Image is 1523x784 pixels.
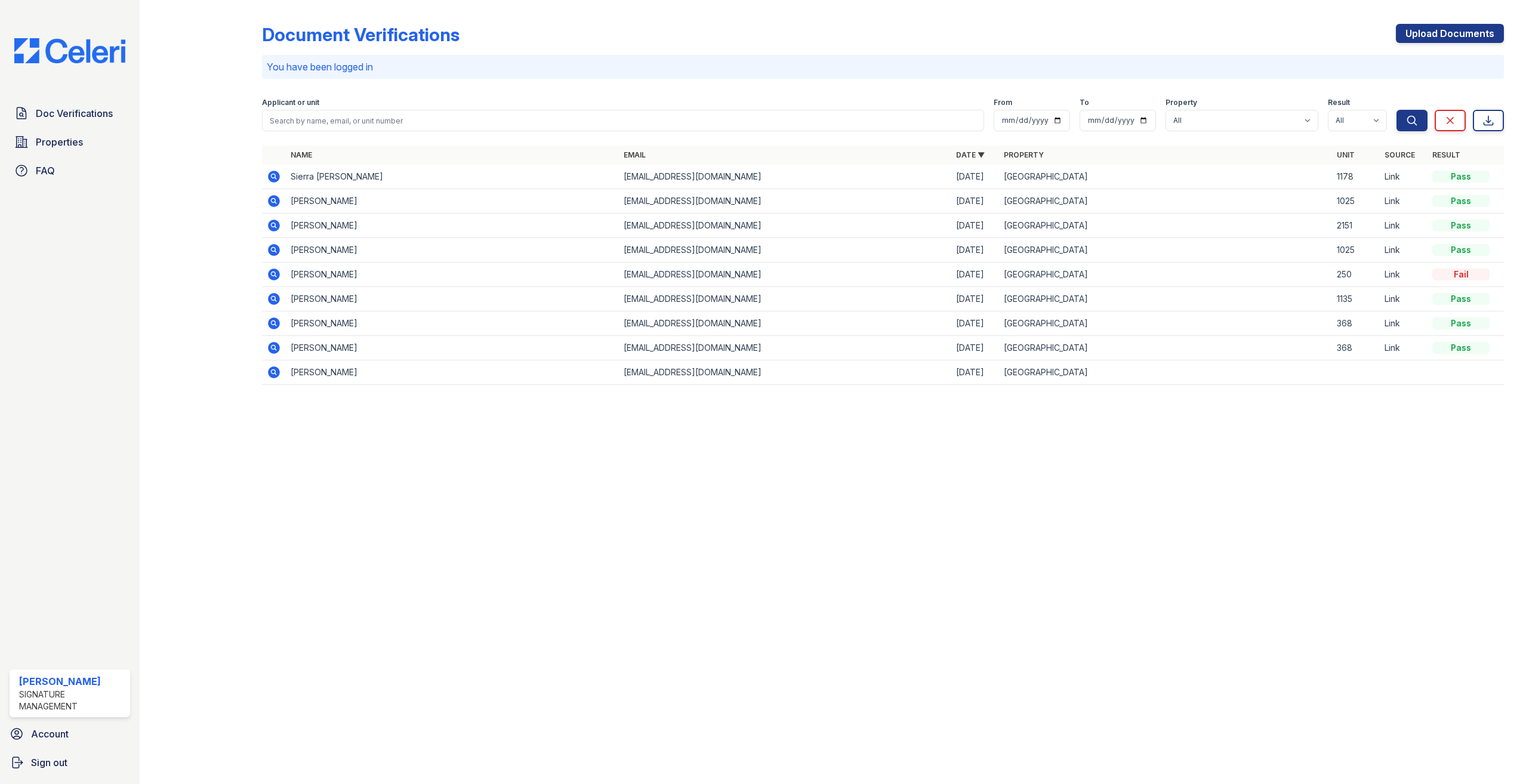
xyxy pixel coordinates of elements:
td: [EMAIL_ADDRESS][DOMAIN_NAME] [619,214,952,238]
td: [DATE] [951,287,999,311]
td: 1025 [1332,238,1380,263]
div: Pass [1432,293,1490,305]
td: 368 [1332,336,1380,360]
td: 1178 [1332,165,1380,189]
td: [DATE] [951,238,999,263]
td: [GEOGRAPHIC_DATA] [999,165,1332,189]
td: [GEOGRAPHIC_DATA] [999,336,1332,360]
a: Doc Verifications [10,101,130,125]
td: [DATE] [951,165,999,189]
td: Link [1380,165,1428,189]
span: Doc Verifications [36,106,113,121]
td: Sierra [PERSON_NAME] [286,165,619,189]
td: 1025 [1332,189,1380,214]
span: Properties [36,135,83,149]
td: [DATE] [951,336,999,360]
td: [EMAIL_ADDRESS][DOMAIN_NAME] [619,165,952,189]
td: [GEOGRAPHIC_DATA] [999,360,1332,385]
p: You have been logged in [267,60,1499,74]
label: Applicant or unit [262,98,319,107]
a: Result [1432,150,1460,159]
div: Fail [1432,268,1490,280]
a: Source [1385,150,1415,159]
input: Search by name, email, or unit number [262,110,984,131]
div: Pass [1432,171,1490,183]
div: Pass [1432,317,1490,329]
td: [DATE] [951,263,999,287]
a: Property [1004,150,1044,159]
label: To [1080,98,1089,107]
td: [PERSON_NAME] [286,287,619,311]
td: Link [1380,336,1428,360]
td: [PERSON_NAME] [286,311,619,336]
a: Sign out [5,751,135,774]
td: [EMAIL_ADDRESS][DOMAIN_NAME] [619,189,952,214]
td: [GEOGRAPHIC_DATA] [999,189,1332,214]
a: Name [291,150,312,159]
td: [EMAIL_ADDRESS][DOMAIN_NAME] [619,238,952,263]
label: Result [1328,98,1350,107]
td: Link [1380,263,1428,287]
td: [EMAIL_ADDRESS][DOMAIN_NAME] [619,311,952,336]
td: [PERSON_NAME] [286,189,619,214]
a: Unit [1337,150,1355,159]
td: 1135 [1332,287,1380,311]
span: FAQ [36,163,55,178]
a: FAQ [10,159,130,183]
td: [EMAIL_ADDRESS][DOMAIN_NAME] [619,336,952,360]
div: Pass [1432,220,1490,232]
div: Document Verifications [262,24,460,45]
td: [GEOGRAPHIC_DATA] [999,311,1332,336]
td: Link [1380,311,1428,336]
td: Link [1380,214,1428,238]
td: [EMAIL_ADDRESS][DOMAIN_NAME] [619,263,952,287]
td: [PERSON_NAME] [286,214,619,238]
td: 250 [1332,263,1380,287]
td: [DATE] [951,311,999,336]
td: 368 [1332,311,1380,336]
td: Link [1380,189,1428,214]
td: [GEOGRAPHIC_DATA] [999,287,1332,311]
div: Signature Management [19,689,125,712]
td: [EMAIL_ADDRESS][DOMAIN_NAME] [619,360,952,385]
td: [PERSON_NAME] [286,360,619,385]
div: Pass [1432,244,1490,256]
a: Date ▼ [956,150,985,159]
td: [GEOGRAPHIC_DATA] [999,214,1332,238]
td: [DATE] [951,189,999,214]
div: Pass [1432,195,1490,207]
a: Email [624,150,646,159]
td: [PERSON_NAME] [286,263,619,287]
td: [GEOGRAPHIC_DATA] [999,238,1332,263]
img: CE_Logo_Blue-a8612792a0a2168367f1c8372b55b34899dd931a85d93a1a3d3e32e68fde9ad4.png [5,38,135,63]
span: Account [31,727,69,741]
td: [DATE] [951,214,999,238]
label: From [994,98,1012,107]
td: Link [1380,238,1428,263]
a: Properties [10,130,130,154]
a: Account [5,722,135,746]
td: [GEOGRAPHIC_DATA] [999,263,1332,287]
label: Property [1166,98,1197,107]
div: Pass [1432,342,1490,354]
div: [PERSON_NAME] [19,674,125,689]
td: [PERSON_NAME] [286,336,619,360]
td: 2151 [1332,214,1380,238]
td: [EMAIL_ADDRESS][DOMAIN_NAME] [619,287,952,311]
td: Link [1380,287,1428,311]
td: [PERSON_NAME] [286,238,619,263]
span: Sign out [31,755,67,770]
a: Upload Documents [1396,24,1504,43]
td: [DATE] [951,360,999,385]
